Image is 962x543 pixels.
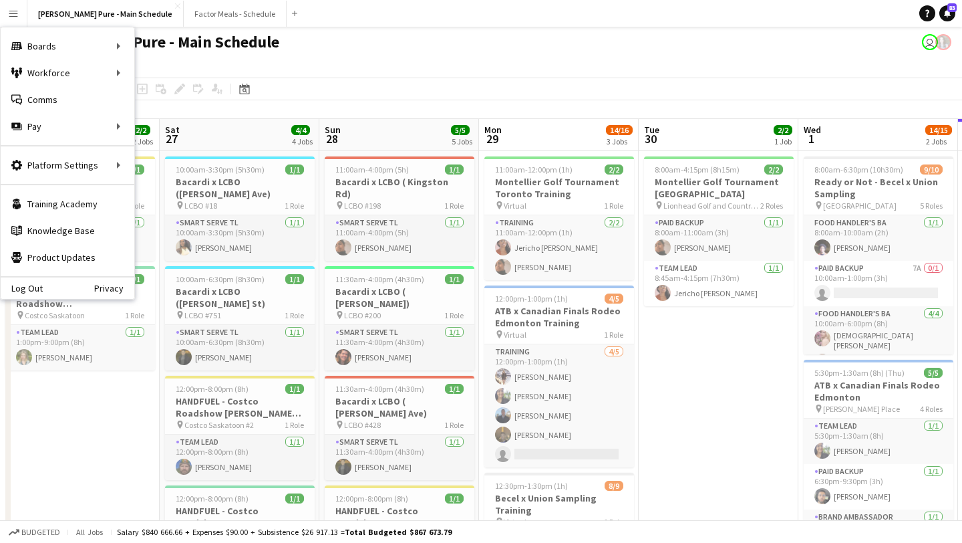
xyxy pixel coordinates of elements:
app-card-role: Food Handler's BA4/410:00am-6:00pm (8h)[DEMOGRAPHIC_DATA][PERSON_NAME] [804,306,953,414]
span: 5/5 [451,125,470,135]
h3: HANDFUEL - Costco Roadshow [PERSON_NAME], [GEOGRAPHIC_DATA] [165,395,315,419]
span: 1/1 [445,494,464,504]
h3: Montellier Golf Tournament Toronto Training [484,176,634,200]
span: 14/16 [606,125,633,135]
span: 12:00pm-8:00pm (8h) [176,494,249,504]
span: 11:00am-12:00pm (1h) [495,165,573,175]
span: 4 Roles [920,404,943,414]
span: 12:00pm-8:00pm (8h) [176,384,249,394]
app-card-role: Smart Serve TL1/110:00am-3:30pm (5h30m)[PERSON_NAME] [165,215,315,261]
a: Comms [1,86,134,113]
span: 5:30pm-1:30am (8h) (Thu) [814,368,905,378]
span: 5 Roles [920,201,943,211]
app-job-card: 12:00pm-1:00pm (1h)4/5ATB x Canadian Finals Rodeo Edmonton Training Virtual1 RoleTraining4/512:00... [484,286,634,467]
span: Mon [484,124,502,136]
div: 11:30am-4:00pm (4h30m)1/1Bacardi x LCBO ( [PERSON_NAME]) LCBO #2001 RoleSmart Serve TL1/111:30am-... [325,266,474,370]
div: 11:00am-4:00pm (5h)1/1Bacardi x LCBO ( Kingston Rd) LCBO #1981 RoleSmart Serve TL1/111:00am-4:00p... [325,156,474,261]
app-job-card: 11:30am-4:00pm (4h30m)1/1Bacardi x LCBO ( [PERSON_NAME] Ave) LCBO #4281 RoleSmart Serve TL1/111:3... [325,376,474,480]
span: LCBO #200 [344,310,381,320]
div: 10:00am-3:30pm (5h30m)1/1Bacardi x LCBO ([PERSON_NAME] Ave) LCBO #181 RoleSmart Serve TL1/110:00a... [165,156,315,261]
span: 1 Role [285,420,304,430]
app-card-role: Food Handler's BA1/18:00am-10:00am (2h)[PERSON_NAME] [804,215,953,261]
span: 83 [947,3,957,12]
app-card-role: Smart Serve TL1/110:00am-6:30pm (8h30m)[PERSON_NAME] [165,325,315,370]
app-card-role: Team Lead1/15:30pm-1:30am (8h)[PERSON_NAME] [804,419,953,464]
span: 1 Role [444,201,464,211]
span: 1/1 [285,165,304,175]
span: [PERSON_NAME] Place [823,404,900,414]
app-card-role: Team Lead1/112:00pm-8:00pm (8h)[PERSON_NAME] [165,435,315,480]
span: LCBO #198 [344,201,381,211]
span: 2/2 [774,125,792,135]
div: 4 Jobs [292,136,313,146]
h3: ATB x Canadian Finals Rodeo Edmonton Training [484,305,634,329]
app-card-role: Smart Serve TL1/111:30am-4:00pm (4h30m)[PERSON_NAME] [325,325,474,370]
span: 9/10 [920,165,943,175]
div: Boards [1,33,134,60]
span: 1/1 [285,494,304,504]
div: Workforce [1,60,134,86]
button: Budgeted [7,525,62,540]
span: 30 [642,131,659,146]
span: [GEOGRAPHIC_DATA] [823,201,897,211]
h3: HANDFUEL - Costco Roadshow [GEOGRAPHIC_DATA], [GEOGRAPHIC_DATA] [165,505,315,529]
span: 1 Role [604,201,623,211]
span: 29 [482,131,502,146]
span: 2 Roles [760,201,783,211]
span: 11:00am-4:00pm (5h) [335,165,409,175]
span: LCBO #428 [344,420,381,430]
h3: Bacardi x LCBO ([PERSON_NAME] St) [165,286,315,310]
span: 11:30am-4:00pm (4h30m) [335,274,424,284]
span: 1/1 [445,274,464,284]
button: [PERSON_NAME] Pure - Main Schedule [27,1,184,27]
a: 83 [939,5,955,21]
span: Budgeted [21,528,60,537]
app-job-card: 12:00pm-8:00pm (8h)1/1HANDFUEL - Costco Roadshow [PERSON_NAME], [GEOGRAPHIC_DATA] Costco Saskatoo... [165,376,315,480]
h3: Bacardi x LCBO ( [PERSON_NAME]) [325,286,474,310]
span: Tue [644,124,659,136]
app-job-card: 10:00am-6:30pm (8h30m)1/1Bacardi x LCBO ([PERSON_NAME] St) LCBO #7511 RoleSmart Serve TL1/110:00a... [165,266,315,370]
span: Wed [804,124,821,136]
span: Costco Saskatoon [25,310,85,320]
span: Virtual [504,201,526,211]
div: 2 Jobs [926,136,951,146]
div: 1 Job [774,136,792,146]
app-card-role: Paid Backup1/16:30pm-9:30pm (3h)[PERSON_NAME] [804,464,953,510]
span: 8:00am-6:30pm (10h30m) [814,165,903,175]
span: 1/1 [285,274,304,284]
span: 4/4 [291,125,310,135]
span: 2/2 [605,165,623,175]
h1: [PERSON_NAME] Pure - Main Schedule [11,32,279,52]
app-user-avatar: Leticia Fayzano [922,34,938,50]
app-job-card: 8:00am-6:30pm (10h30m)9/10Ready or Not - Becel x Union Sampling [GEOGRAPHIC_DATA]5 RolesFood Hand... [804,156,953,354]
app-card-role: Paid Backup7A0/110:00am-1:00pm (3h) [804,261,953,306]
span: 12:00pm-1:00pm (1h) [495,294,568,304]
span: Lionhead Golf and Country Golf [663,201,760,211]
a: Knowledge Base [1,217,134,244]
h3: HANDFUEL - Costco Roadshow [GEOGRAPHIC_DATA], [GEOGRAPHIC_DATA] [325,505,474,529]
span: LCBO #18 [184,201,217,211]
a: Privacy [94,283,134,294]
span: 1 Role [604,517,623,527]
div: 2 Jobs [132,136,153,146]
span: 1 Role [444,420,464,430]
app-card-role: Smart Serve TL1/111:00am-4:00pm (5h)[PERSON_NAME] [325,215,474,261]
h3: Bacardi x LCBO ( [PERSON_NAME] Ave) [325,395,474,419]
span: Virtual [504,330,526,340]
span: 2/2 [764,165,783,175]
span: 28 [323,131,341,146]
div: 5 Jobs [452,136,472,146]
app-card-role: Training4/512:00pm-1:00pm (1h)[PERSON_NAME][PERSON_NAME][PERSON_NAME][PERSON_NAME] [484,344,634,467]
span: 2/2 [132,125,150,135]
span: All jobs [73,527,106,537]
span: Sun [325,124,341,136]
div: 8:00am-4:15pm (8h15m)2/2Montellier Golf Tournament [GEOGRAPHIC_DATA] Lionhead Golf and Country Go... [644,156,794,306]
span: Sat [165,124,180,136]
div: Pay [1,113,134,140]
app-card-role: Team Lead1/18:45am-4:15pm (7h30m)Jericho [PERSON_NAME] [644,261,794,306]
a: Product Updates [1,244,134,271]
app-card-role: Training2/211:00am-12:00pm (1h)Jericho [PERSON_NAME][PERSON_NAME] [484,215,634,280]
